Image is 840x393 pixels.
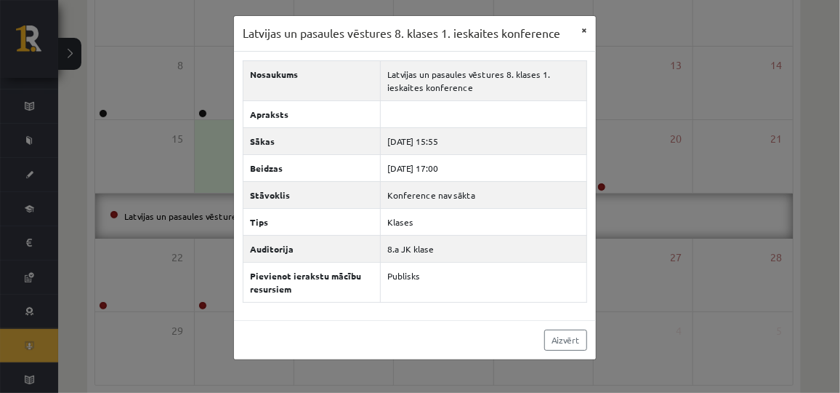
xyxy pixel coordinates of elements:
[243,181,381,208] th: Stāvoklis
[381,60,587,100] td: Latvijas un pasaules vēstures 8. klases 1. ieskaites konference
[243,154,381,181] th: Beidzas
[243,262,381,302] th: Pievienot ierakstu mācību resursiem
[243,60,381,100] th: Nosaukums
[573,16,596,44] button: ×
[381,154,587,181] td: [DATE] 17:00
[381,208,587,235] td: Klases
[243,100,381,127] th: Apraksts
[381,262,587,302] td: Publisks
[243,25,560,42] h3: Latvijas un pasaules vēstures 8. klases 1. ieskaites konference
[381,127,587,154] td: [DATE] 15:55
[243,208,381,235] th: Tips
[381,181,587,208] td: Konference nav sākta
[544,330,587,351] a: Aizvērt
[243,235,381,262] th: Auditorija
[381,235,587,262] td: 8.a JK klase
[243,127,381,154] th: Sākas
